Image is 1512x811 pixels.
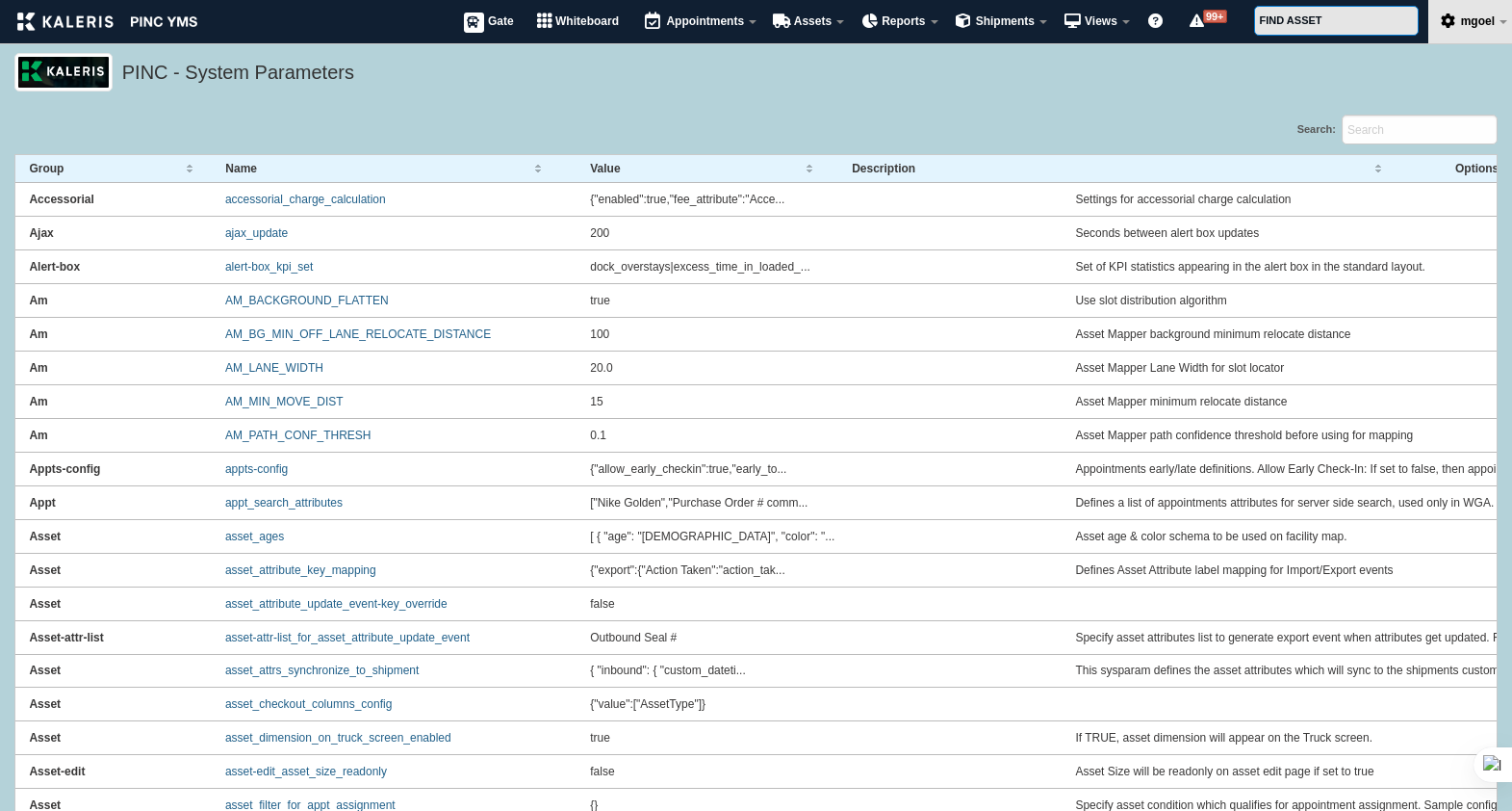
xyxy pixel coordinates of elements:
h5: PINC - System Parameters [122,59,1488,92]
strong: Asset [29,731,61,745]
a: ajax_update [225,226,288,240]
a: AM_LANE_WIDTH [225,361,323,375]
th: Name : activate to sort column ascending [212,155,577,183]
strong: Appt [29,496,55,510]
td: 20.0 [577,352,1062,385]
a: AM_BACKGROUND_FLATTEN [225,294,389,307]
strong: Alert-box [29,260,80,274]
a: asset-attr-list_for_asset_attribute_update_event [225,631,470,644]
a: asset-edit_asset_size_readonly [225,765,387,778]
strong: Asset-edit [29,765,85,778]
span: mgoel [1461,14,1495,28]
input: FIND ASSET [1254,6,1419,36]
a: appt_search_attributes [225,496,343,510]
td: 15 [577,385,1062,419]
a: AM_BG_MIN_OFF_LANE_RELOCATE_DISTANCE [225,327,491,341]
strong: Am [29,361,47,375]
a: asset_attribute_key_mapping [225,563,376,577]
strong: Am [29,294,47,307]
img: logo_pnc-prd.png [14,53,113,92]
td: 0.1 [577,419,1062,453]
strong: Am [29,327,47,341]
strong: Am [29,429,47,442]
td: ["Nike Golden","Purchase Order # comm... [577,486,1062,520]
td: {"value":["AssetType"]} [577,688,1062,721]
td: [ { "age": "[DEMOGRAPHIC_DATA]", "color": "... [577,520,1062,554]
th: Description : activate to sort column ascending [838,155,1442,183]
td: false [577,755,1062,789]
td: { "inbound": { "custom_dateti... [577,655,1062,689]
a: accessorial_charge_calculation [225,193,386,206]
input: Search: [1342,115,1498,144]
td: true [577,721,1062,755]
label: Search: [1297,115,1498,144]
a: asset_dimension_on_truck_screen_enabled [225,731,451,745]
th: Value : activate to sort column ascending [577,155,838,183]
td: {"enabled":true,"fee_attribute":"Acce... [577,183,1062,217]
td: 200 [577,217,1062,250]
span: Shipments [976,14,1035,28]
a: asset_attrs_synchronize_to_shipment [225,664,419,677]
strong: Asset [29,664,61,677]
td: 100 [577,318,1062,352]
td: false [577,588,1062,621]
span: Views [1085,14,1117,28]
span: Whiteboard [555,14,619,28]
td: true [577,284,1062,318]
strong: Am [29,395,47,408]
td: {"export":{"Action Taken":"action_tak... [577,554,1062,588]
a: asset_ages [225,530,284,543]
span: Gate [488,14,514,28]
strong: Accessorial [29,193,93,206]
a: asset_checkout_columns_config [225,697,392,711]
span: Reports [882,14,925,28]
a: asset_attribute_update_event-key_override [225,597,448,611]
strong: Appts-config [29,462,100,476]
th: Group : activate to sort column ascending [15,155,212,183]
td: dock_overstays|excess_time_in_loaded_... [577,250,1062,284]
a: AM_PATH_CONF_THRESH [225,429,372,442]
span: Assets [794,14,832,28]
td: Outbound Seal # [577,621,1062,655]
strong: Asset [29,597,61,611]
span: 99+ [1203,10,1227,23]
a: AM_MIN_MOVE_DIST [225,395,344,408]
strong: Asset [29,563,61,577]
strong: Asset-attr-list [29,631,103,644]
strong: Asset [29,530,61,543]
strong: Asset [29,697,61,711]
a: appts-config [225,462,288,476]
strong: Ajax [29,226,53,240]
span: Appointments [666,14,744,28]
td: {"allow_early_checkin":true,"early_to... [577,453,1062,486]
a: alert-box_kpi_set [225,260,313,274]
img: kaleris_pinc-9d9452ea2abe8761a8e09321c3823821456f7e8afc7303df8a03059e807e3f55.png [17,13,197,31]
